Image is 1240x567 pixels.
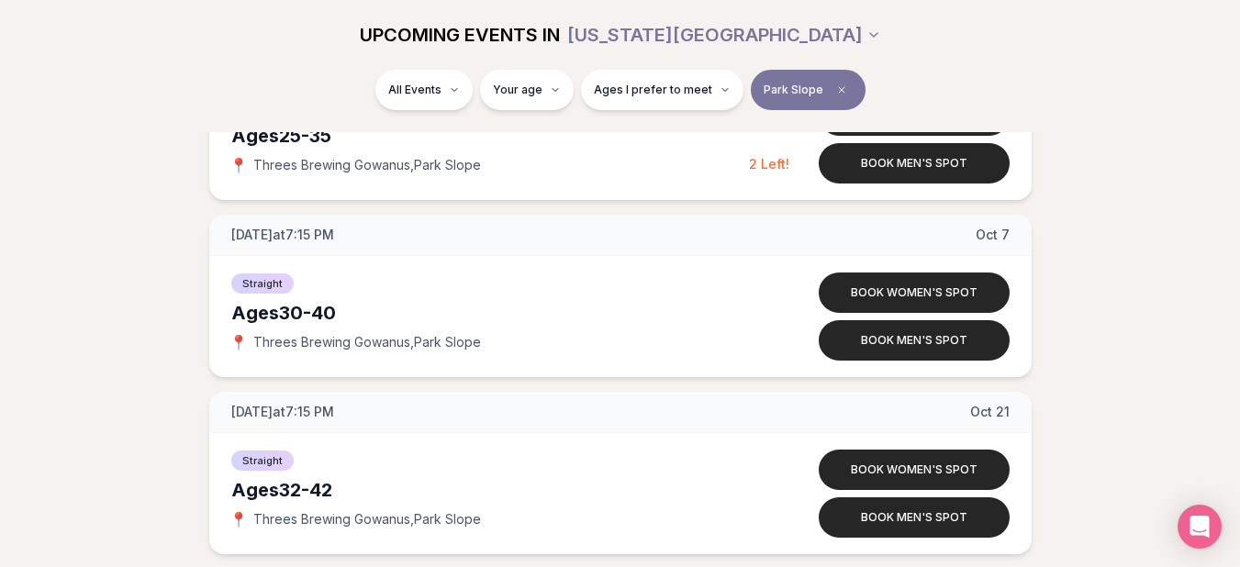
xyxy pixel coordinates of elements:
[231,477,749,503] div: Ages 32-42
[581,70,743,110] button: Ages I prefer to meet
[231,512,246,527] span: 📍
[819,450,1010,490] button: Book women's spot
[764,83,823,97] span: Park Slope
[360,22,560,48] span: UPCOMING EVENTS IN
[831,79,853,101] span: Clear borough filter
[819,143,1010,183] button: Book men's spot
[375,70,473,110] button: All Events
[253,333,481,351] span: Threes Brewing Gowanus , Park Slope
[567,15,881,55] button: [US_STATE][GEOGRAPHIC_DATA]
[253,510,481,528] span: Threes Brewing Gowanus , Park Slope
[231,123,749,149] div: Ages 25-35
[231,335,246,350] span: 📍
[751,70,866,110] button: Park SlopeClear borough filter
[1178,505,1222,549] div: Open Intercom Messenger
[493,83,542,97] span: Your age
[594,83,712,97] span: Ages I prefer to meet
[819,272,1010,313] button: Book women's spot
[231,450,294,471] span: Straight
[970,403,1010,421] span: Oct 21
[819,320,1010,361] button: Book men's spot
[253,156,481,174] span: Threes Brewing Gowanus , Park Slope
[976,226,1010,244] span: Oct 7
[819,497,1010,538] button: Book men's spot
[231,403,334,421] span: [DATE] at 7:15 PM
[388,83,441,97] span: All Events
[480,70,574,110] button: Your age
[749,156,789,172] span: 2 Left!
[231,226,334,244] span: [DATE] at 7:15 PM
[231,273,294,294] span: Straight
[231,158,246,172] span: 📍
[231,300,749,326] div: Ages 30-40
